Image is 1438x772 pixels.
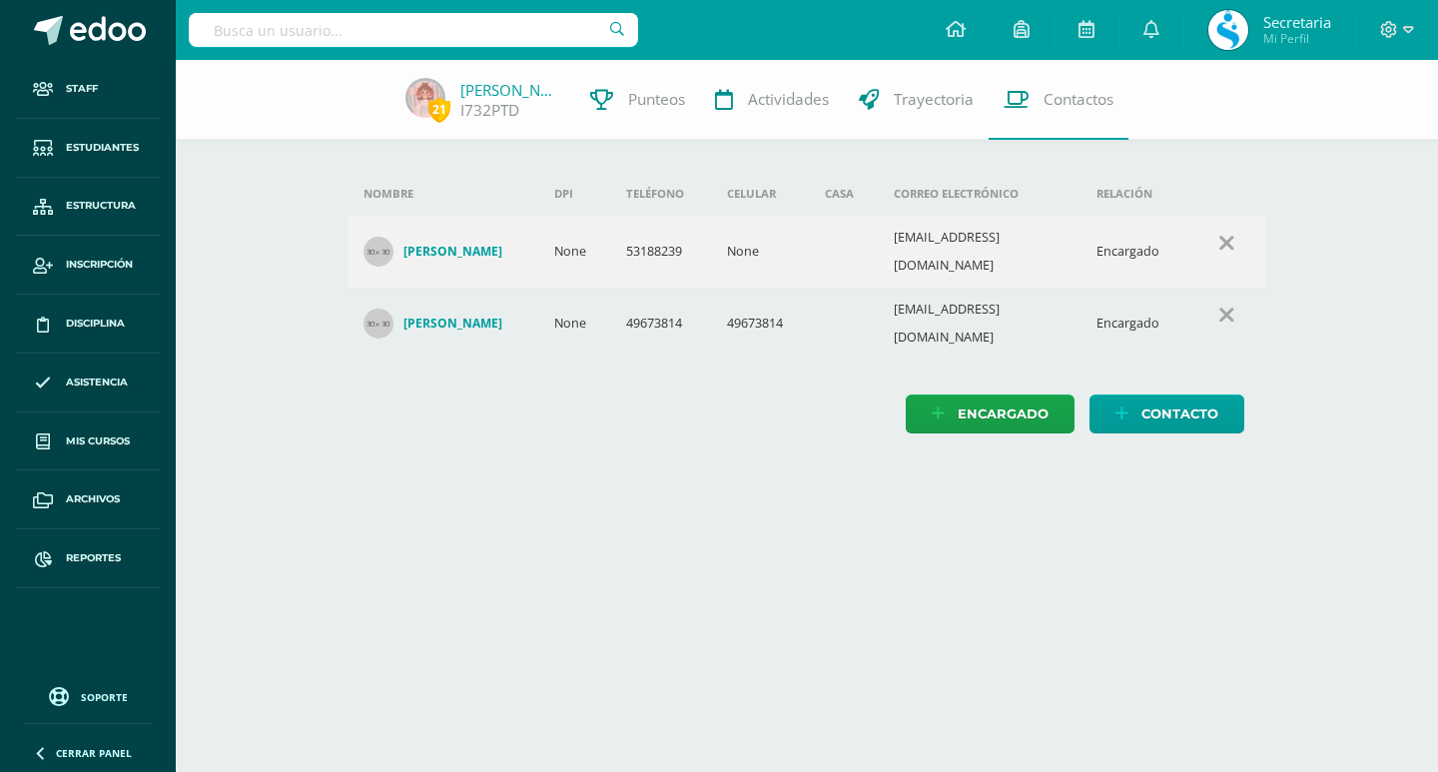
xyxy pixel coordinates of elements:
[66,550,121,566] span: Reportes
[958,395,1049,432] span: Encargado
[610,216,711,288] td: 53188239
[66,198,136,214] span: Estructura
[1080,216,1186,288] td: Encargado
[989,60,1128,140] a: Contactos
[66,433,130,449] span: Mis cursos
[878,288,1081,360] td: [EMAIL_ADDRESS][DOMAIN_NAME]
[66,81,98,97] span: Staff
[189,13,638,47] input: Busca un usuario...
[66,316,125,332] span: Disciplina
[628,89,685,110] span: Punteos
[538,172,610,216] th: DPI
[16,354,160,412] a: Asistencia
[1089,394,1244,433] a: Contacto
[610,172,711,216] th: Teléfono
[1141,395,1218,432] span: Contacto
[711,172,810,216] th: Celular
[700,60,844,140] a: Actividades
[1263,30,1331,47] span: Mi Perfil
[878,172,1081,216] th: Correo electrónico
[1080,288,1186,360] td: Encargado
[24,682,152,709] a: Soporte
[460,80,560,100] a: [PERSON_NAME]
[538,288,610,360] td: None
[56,746,132,760] span: Cerrar panel
[66,491,120,507] span: Archivos
[66,140,139,156] span: Estudiantes
[403,244,502,260] h4: [PERSON_NAME]
[428,97,450,122] span: 21
[1044,89,1113,110] span: Contactos
[894,89,974,110] span: Trayectoria
[363,237,523,267] a: [PERSON_NAME]
[878,216,1081,288] td: [EMAIL_ADDRESS][DOMAIN_NAME]
[748,89,829,110] span: Actividades
[403,316,502,332] h4: [PERSON_NAME]
[711,216,810,288] td: None
[711,288,810,360] td: 49673814
[16,236,160,295] a: Inscripción
[809,172,877,216] th: Casa
[575,60,700,140] a: Punteos
[460,100,519,121] a: I732PTD
[363,309,393,339] img: 30x30
[66,375,128,390] span: Asistencia
[16,178,160,237] a: Estructura
[16,119,160,178] a: Estudiantes
[1080,172,1186,216] th: Relación
[1208,10,1248,50] img: 7ca4a2cca2c7d0437e787d4b01e06a03.png
[844,60,989,140] a: Trayectoria
[538,216,610,288] td: None
[16,295,160,354] a: Disciplina
[16,60,160,119] a: Staff
[66,257,133,273] span: Inscripción
[81,690,128,704] span: Soporte
[1263,12,1331,32] span: Secretaria
[363,237,393,267] img: 30x30
[348,172,539,216] th: Nombre
[610,288,711,360] td: 49673814
[16,412,160,471] a: Mis cursos
[16,470,160,529] a: Archivos
[405,78,445,118] img: ba4fafd9ecf3d2764a15b4741626dc55.png
[16,529,160,588] a: Reportes
[906,394,1075,433] a: Encargado
[363,309,523,339] a: [PERSON_NAME]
